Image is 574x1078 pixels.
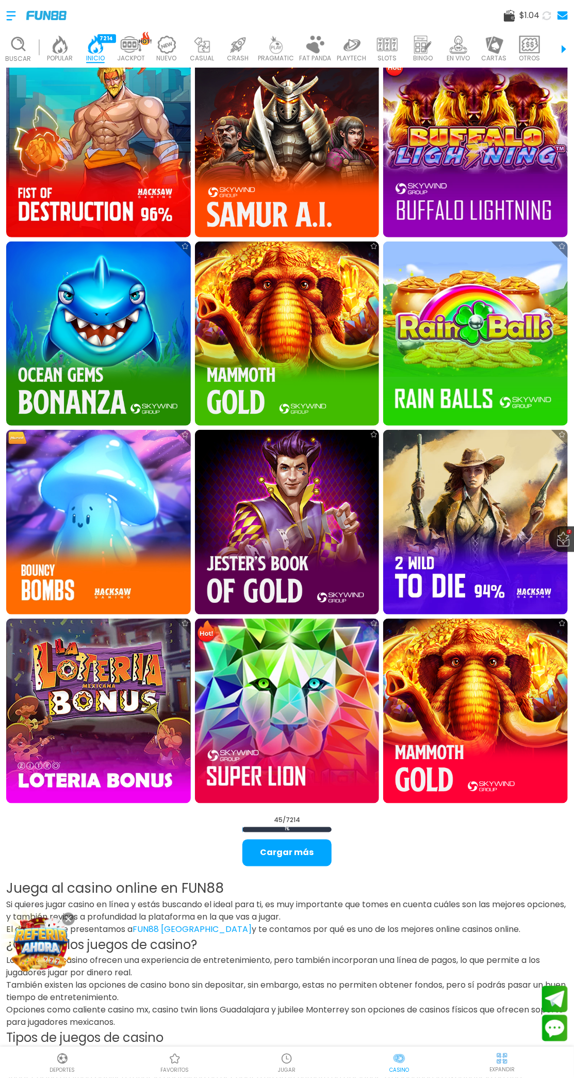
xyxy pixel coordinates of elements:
[6,1029,568,1048] h2: Tipos de juegos de casino
[413,36,433,54] img: bingo_light.webp
[242,840,332,866] button: Cargar más
[266,36,287,54] img: pragmatic_light.webp
[121,36,141,54] img: jackpot_light.webp
[6,619,191,803] img: Loteria Bonus
[6,430,191,615] img: Bouncy Bombs 96%
[86,54,105,63] p: INICIO
[6,1004,568,1029] p: Opciones como caliente casino mx, casino twin lions Guadalajara y jubilee Monterrey son opciones ...
[377,36,398,54] img: slots_light.webp
[343,1051,455,1074] a: CasinoCasinoCasino
[47,54,73,63] p: POPULAR
[6,979,568,1004] p: También existen las opciones de casino bono sin depositar, sin embargo, estas no permiten obtener...
[117,54,145,63] p: JACKPOT
[192,36,212,54] img: casual_light.webp
[383,242,568,426] img: Rain Balls
[567,529,572,535] span: 2
[447,54,470,63] p: EN VIVO
[139,31,152,45] img: hot
[231,1051,343,1074] a: Casino JugarCasino JugarJUGAR
[274,816,300,825] span: 45 / 7214
[6,899,568,924] p: Si quieres jugar casino en línea y estás buscando el ideal para ti, es muy importante que tomes e...
[6,54,31,63] p: Buscar
[341,36,362,54] img: playtech_light.webp
[6,879,568,899] h1: Juega al casino online en FUN88
[97,34,116,43] div: 7214
[519,54,540,63] p: OTROS
[6,1051,119,1074] a: DeportesDeportesDeportes
[50,36,70,54] img: popular_light.webp
[119,1051,231,1074] a: Casino FavoritosCasino Favoritosfavoritos
[413,54,433,63] p: BINGO
[278,1067,296,1074] p: JUGAR
[383,619,568,803] img: Mammoth Gold
[258,54,294,63] p: PRAGMATIC
[56,1053,69,1065] img: Deportes
[484,36,504,54] img: cards_light.webp
[195,430,380,615] img: Jester's Book of Gold
[337,54,367,63] p: PLAYTECH
[227,36,248,54] img: crash_light.webp
[389,1067,409,1074] p: Casino
[482,54,507,63] p: CARTAS
[383,53,568,237] img: Buffalo Lightning
[196,620,217,645] img: Hot
[227,54,249,63] p: CRASH
[195,242,380,426] img: Mammoth Gold
[160,1067,189,1074] p: favoritos
[169,1053,181,1065] img: Casino Favoritos
[378,54,397,63] p: SLOTS
[542,986,568,1013] button: Join telegram
[519,9,539,22] span: $ 1.04
[50,1067,75,1074] p: Deportes
[6,936,568,955] h2: ¿Qué son los juegos de casino?
[281,1053,293,1065] img: Casino Jugar
[85,36,106,54] img: home_active.webp
[133,924,252,936] a: FUN88 [GEOGRAPHIC_DATA]
[195,619,380,803] img: Super Lion non-JP
[190,54,215,63] p: CASUAL
[305,36,326,54] img: fat_panda_light.webp
[6,242,191,426] img: Ocean Gems Bonanza
[156,36,177,54] img: new_light.webp
[489,1066,515,1074] p: EXPANDIR
[383,430,568,615] img: 2 Wild 2 Die 94%
[448,36,469,54] img: live_light.webp
[6,53,191,237] img: Fist Of Destruction 96%
[242,827,332,832] span: 1 %
[157,54,177,63] p: NUEVO
[7,431,28,446] img: New
[6,924,568,936] p: El día de hoy te presentamos a y te contamos por qué es uno de los mejores online casinos online.
[26,11,67,20] img: Company Logo
[300,54,332,63] p: FAT PANDA
[195,53,380,237] img: Samur.A.I.
[496,1052,509,1065] img: hide
[12,914,71,974] img: Image Link
[542,1015,568,1042] button: Contact customer service
[519,36,540,54] img: other_light.webp
[6,955,568,979] p: Los juegos de casino ofrecen una experiencia de entretenimiento, pero también incorporan una líne...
